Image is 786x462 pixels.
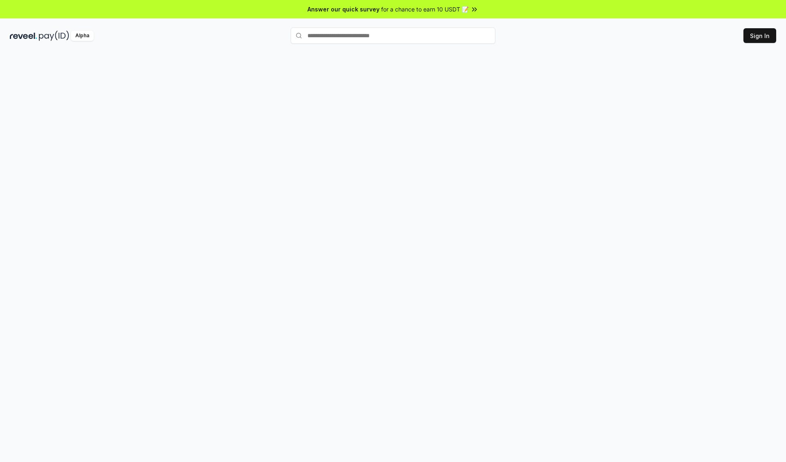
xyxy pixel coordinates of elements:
span: for a chance to earn 10 USDT 📝 [381,5,469,14]
span: Answer our quick survey [307,5,379,14]
img: pay_id [39,31,69,41]
div: Alpha [71,31,94,41]
img: reveel_dark [10,31,37,41]
button: Sign In [743,28,776,43]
